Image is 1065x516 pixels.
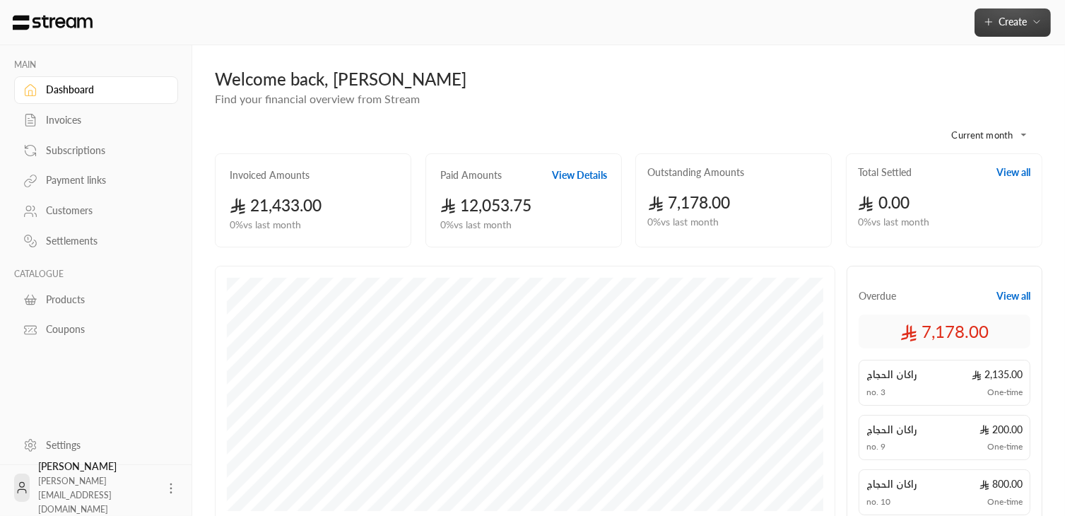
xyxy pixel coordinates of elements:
[14,197,178,225] a: Customers
[14,316,178,344] a: Coupons
[999,16,1027,28] span: Create
[900,320,989,343] span: 7,178.00
[866,423,917,437] span: راكان الحجاج
[979,423,1023,437] span: 200.00
[648,165,745,180] h2: Outstanding Amounts
[14,59,178,71] p: MAIN
[866,441,885,452] span: no. 9
[858,193,910,212] span: 0.00
[230,168,310,182] h2: Invoiced Amounts
[14,286,178,313] a: Products
[866,387,885,398] span: no. 3
[648,193,731,212] span: 7,178.00
[440,196,532,215] span: 12,053.75
[11,15,94,30] img: Logo
[230,196,322,215] span: 21,433.00
[552,168,607,182] button: View Details
[975,8,1051,37] button: Create
[215,92,420,105] span: Find your financial overview from Stream
[46,83,160,97] div: Dashboard
[996,165,1030,180] button: View all
[858,215,929,230] span: 0 % vs last month
[38,459,155,516] div: [PERSON_NAME]
[14,136,178,164] a: Subscriptions
[929,117,1035,153] div: Current month
[440,168,502,182] h2: Paid Amounts
[215,68,1042,90] div: Welcome back, [PERSON_NAME]
[14,431,178,459] a: Settings
[14,76,178,104] a: Dashboard
[14,269,178,280] p: CATALOGUE
[858,165,912,180] h2: Total Settled
[46,113,160,127] div: Invoices
[859,289,896,303] span: Overdue
[648,215,719,230] span: 0 % vs last month
[14,167,178,194] a: Payment links
[866,368,917,382] span: راكان الحجاج
[46,204,160,218] div: Customers
[46,438,160,452] div: Settings
[866,477,917,491] span: راكان الحجاج
[14,228,178,255] a: Settlements
[972,368,1023,382] span: 2,135.00
[987,496,1023,508] span: One-time
[866,496,890,508] span: no. 10
[14,107,178,134] a: Invoices
[38,476,112,515] span: [PERSON_NAME][EMAIL_ADDRESS][DOMAIN_NAME]
[46,322,160,336] div: Coupons
[996,289,1030,303] button: View all
[46,234,160,248] div: Settlements
[987,387,1023,398] span: One-time
[440,218,512,233] span: 0 % vs last month
[46,173,160,187] div: Payment links
[987,441,1023,452] span: One-time
[230,218,301,233] span: 0 % vs last month
[979,477,1023,491] span: 800.00
[46,293,160,307] div: Products
[46,143,160,158] div: Subscriptions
